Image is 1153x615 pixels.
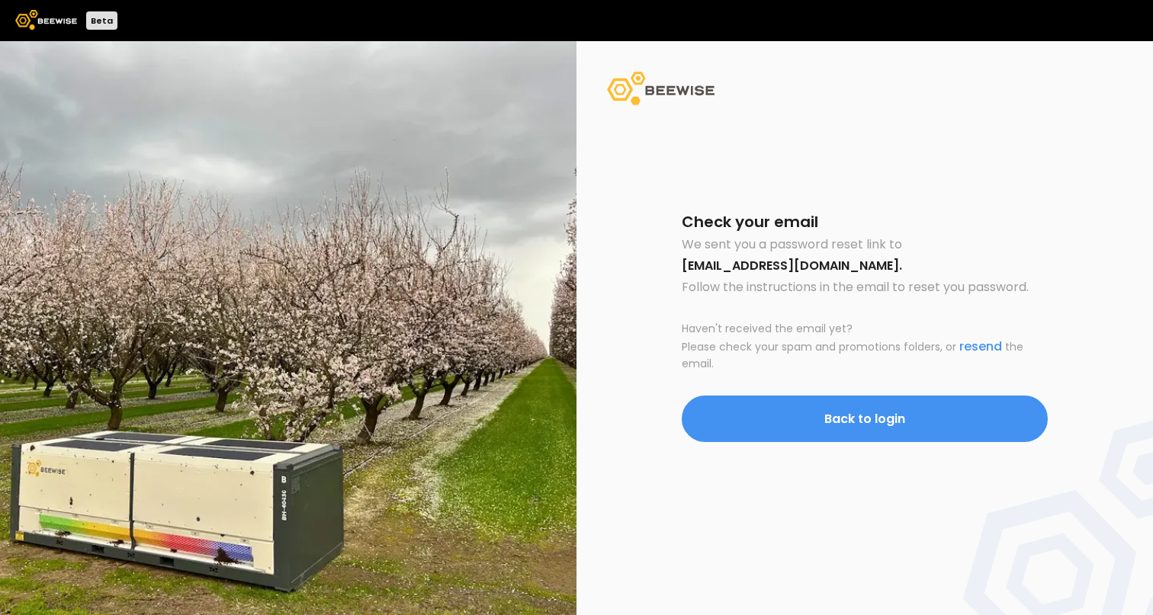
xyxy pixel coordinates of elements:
span: Back to login [824,409,905,428]
p: [EMAIL_ADDRESS][DOMAIN_NAME] . [682,260,1048,272]
h2: Check your email [682,214,1048,229]
button: resend [959,337,1002,356]
p: Follow the instructions in the email to reset you password. [682,278,1048,296]
p: Haven't received the email yet? Please check your spam and promotions folders, or the email. [682,321,1048,372]
div: Beta [86,11,117,30]
img: Beewise logo [15,10,77,30]
button: Back to login [682,396,1048,442]
p: We sent you a password reset link to [682,235,1048,254]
